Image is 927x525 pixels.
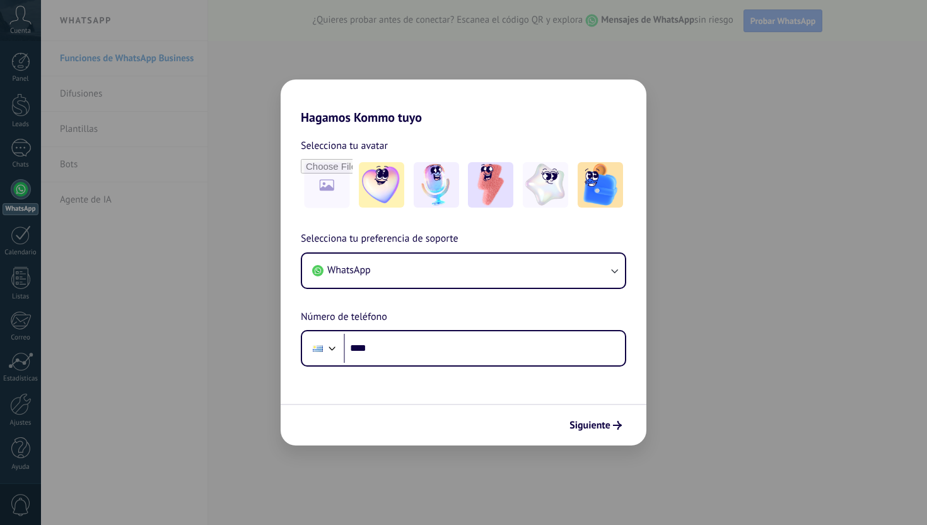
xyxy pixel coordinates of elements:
span: Siguiente [569,421,610,430]
button: WhatsApp [302,254,625,288]
span: WhatsApp [327,264,371,276]
img: -4.jpeg [523,162,568,208]
span: Selecciona tu preferencia de soporte [301,231,458,247]
img: -1.jpeg [359,162,404,208]
span: Selecciona tu avatar [301,138,388,154]
div: Uruguay: + 598 [306,335,330,362]
img: -5.jpeg [578,162,623,208]
span: Número de teléfono [301,309,387,326]
img: -2.jpeg [414,162,459,208]
img: -3.jpeg [468,162,513,208]
button: Siguiente [564,415,627,436]
h2: Hagamos Kommo tuyo [281,80,646,125]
